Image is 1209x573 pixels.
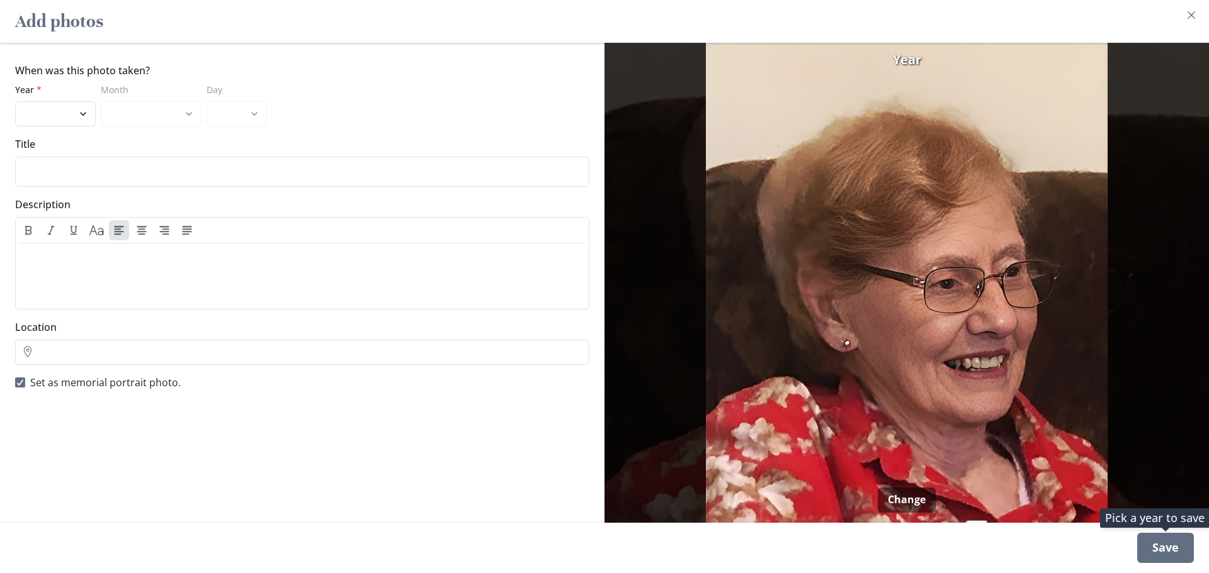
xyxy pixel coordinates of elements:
[878,487,936,513] button: Change
[101,83,194,96] label: Month
[207,101,267,126] select: Day
[64,220,84,240] button: Underline
[207,83,259,96] label: Day
[610,43,1204,523] img: Photo
[15,320,582,335] label: Location
[15,63,150,78] legend: When was this photo taken?
[893,50,921,69] span: Year
[15,5,103,38] h2: Add photos
[132,220,152,240] button: Align center
[1137,533,1194,563] div: Save
[1181,5,1201,25] button: Close
[109,220,129,240] button: Align left
[15,197,582,212] label: Description
[15,83,88,96] label: Year
[86,220,106,240] button: Heading
[177,220,197,240] button: Align justify
[30,375,181,390] span: Set as memorial portrait photo.
[15,136,582,152] label: Title
[101,101,201,126] select: Month
[41,220,61,240] button: Italic
[154,220,174,240] button: Align right
[18,220,38,240] button: Bold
